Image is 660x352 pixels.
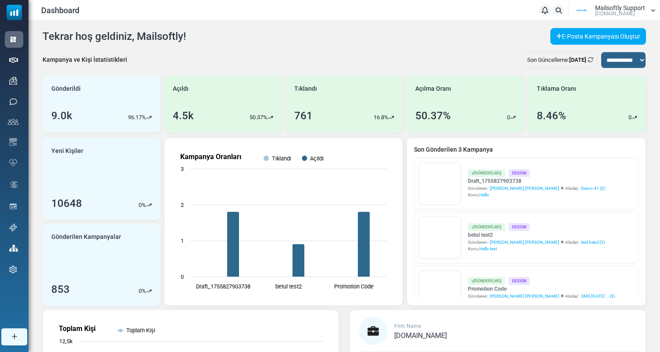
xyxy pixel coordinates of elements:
a: Draft_1755827903738 [468,177,605,185]
span: Açıldı [173,84,189,93]
img: contacts-icon.svg [8,119,18,125]
div: Gönderilmiş [468,169,505,177]
div: Konu: [468,245,605,252]
div: 4.5k [173,108,194,124]
text: 3 [181,166,184,172]
span: [DOMAIN_NAME] [394,331,447,340]
div: Design [509,223,530,231]
div: Gönderen: Alıcılar:: [468,293,615,299]
text: betul test2 [275,283,302,290]
a: Yeni Kişiler 10648 0% [43,138,161,220]
a: test betul (3) [581,239,605,245]
p: 96.17% [128,113,146,122]
div: Design [509,277,530,284]
div: Kampanya ve Kişi İstatistikleri [43,55,127,64]
div: % [139,287,152,295]
p: 0 [507,113,510,122]
a: Promotion Code [468,285,615,293]
span: Açılma Oranı [415,84,451,93]
span: Mailsoftly Support [595,5,645,11]
a: User Logo Mailsoftly Support [DOMAIN_NAME] [571,4,656,17]
span: Gönderilen Kampanyalar [51,232,121,242]
span: Tıklama Oranı [537,84,576,93]
a: E-Posta Kampanyası Oluştur [550,28,646,45]
span: [PERSON_NAME] [PERSON_NAME] [490,239,559,245]
text: Tıklandı [272,155,291,162]
div: 50.37% [415,108,451,124]
div: Gönderilmiş [468,277,505,284]
p: 16.8% [374,113,389,122]
img: landing_pages.svg [9,203,17,210]
span: Hello test [479,246,497,251]
text: Toplam Kişi [59,324,96,333]
span: Hello [479,192,489,197]
text: 2 [181,202,184,208]
div: Konu: [468,192,605,198]
p: 0 [139,201,142,210]
div: 761 [294,108,313,124]
div: 8.46% [537,108,566,124]
img: mailsoftly_icon_blue_white.svg [7,5,22,20]
div: 10648 [51,196,82,211]
text: 0 [181,274,184,280]
div: Gönderen: Alıcılar:: [468,185,605,192]
a: betul test2 [468,231,605,239]
img: dashboard-icon-active.svg [9,36,17,43]
p: 0 [139,287,142,295]
img: workflow.svg [9,180,19,190]
span: [PERSON_NAME] [PERSON_NAME] [490,185,559,192]
span: [PERSON_NAME] [PERSON_NAME] [490,293,559,299]
text: Açıldı [310,155,324,162]
img: settings-icon.svg [9,266,17,274]
img: email-templates-icon.svg [9,138,17,146]
img: support-icon.svg [9,224,17,231]
div: 9.0k [51,108,72,124]
text: 1 [181,238,184,244]
div: % [139,201,152,210]
b: [DATE] [569,57,586,63]
p: 50.37% [250,113,268,122]
text: 12,5k [59,338,73,345]
a: Son Gönderilen 3 Kampanya [414,145,639,154]
a: Refresh Stats [588,57,593,63]
div: 853 [51,281,70,297]
div: Design [509,169,530,177]
a: SMS [DATE]... (3) [581,293,615,299]
a: [DOMAIN_NAME] [394,332,447,339]
a: Demo 41 (2) [581,185,605,192]
h4: Tekrar hoş geldiniz, Mailsoftly! [43,30,186,43]
text: Promotion Code [334,283,374,290]
text: Toplam Kişi [126,327,155,334]
div: Gönderilmiş [468,223,505,231]
span: Tıklandı [294,84,317,93]
div: Son Güncelleme: [523,52,597,68]
img: domain-health-icon.svg [9,159,17,166]
span: Yeni Kişiler [51,146,83,156]
span: Gönderildi [51,84,81,93]
img: campaigns-icon.png [9,77,17,85]
img: User Logo [571,4,593,17]
text: Draft_1755827903738 [196,283,250,290]
span: Firm Name [394,323,421,329]
img: sms-icon.png [9,98,17,106]
p: 0 [628,113,631,122]
div: Gönderen: Alıcılar:: [468,239,605,245]
svg: Kampanya Oranları [171,145,396,299]
span: Dashboard [41,4,79,16]
text: Kampanya Oranları [180,153,241,161]
span: [DOMAIN_NAME] [595,11,635,16]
